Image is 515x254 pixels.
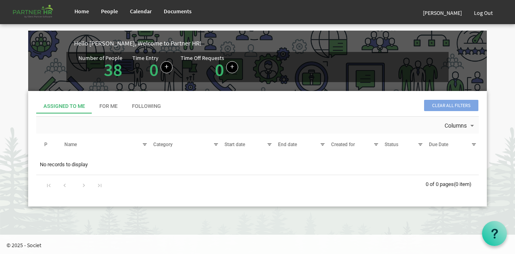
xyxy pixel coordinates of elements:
[59,179,70,190] div: Go to previous page
[278,142,297,147] span: End date
[78,55,122,61] div: Number of People
[43,103,85,110] div: Assigned To Me
[99,103,117,110] div: For Me
[36,99,479,114] div: tab-header
[36,157,479,172] td: No records to display
[74,8,89,15] span: Home
[444,121,468,131] span: Columns
[78,179,89,190] div: Go to next page
[181,55,224,61] div: Time Off Requests
[454,181,472,187] span: (0 item)
[44,142,47,147] span: P
[468,2,499,24] a: Log Out
[164,8,192,15] span: Documents
[417,2,468,24] a: [PERSON_NAME]
[104,58,122,81] a: 38
[429,142,448,147] span: Due Date
[74,39,487,48] div: Hello [PERSON_NAME], Welcome to Partner HR!
[64,142,77,147] span: Name
[43,179,54,190] div: Go to first page
[426,175,479,192] div: 0 of 0 pages (0 item)
[132,55,181,79] div: Number of time entries
[443,117,478,134] div: Columns
[225,142,245,147] span: Start date
[149,58,159,81] a: 0
[426,181,454,187] span: 0 of 0 pages
[424,100,478,111] span: Clear all filters
[132,103,161,110] div: Following
[161,61,173,73] a: Log hours
[331,142,355,147] span: Created for
[132,55,159,61] div: Time Entry
[443,121,478,131] button: Columns
[226,61,238,73] a: Create a new time off request
[78,55,132,79] div: Total number of active people in Partner HR
[153,142,173,147] span: Category
[6,241,515,249] p: © 2025 - Societ
[181,55,246,79] div: Number of pending time-off requests
[94,179,105,190] div: Go to last page
[130,8,152,15] span: Calendar
[215,58,224,81] a: 0
[385,142,398,147] span: Status
[101,8,118,15] span: People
